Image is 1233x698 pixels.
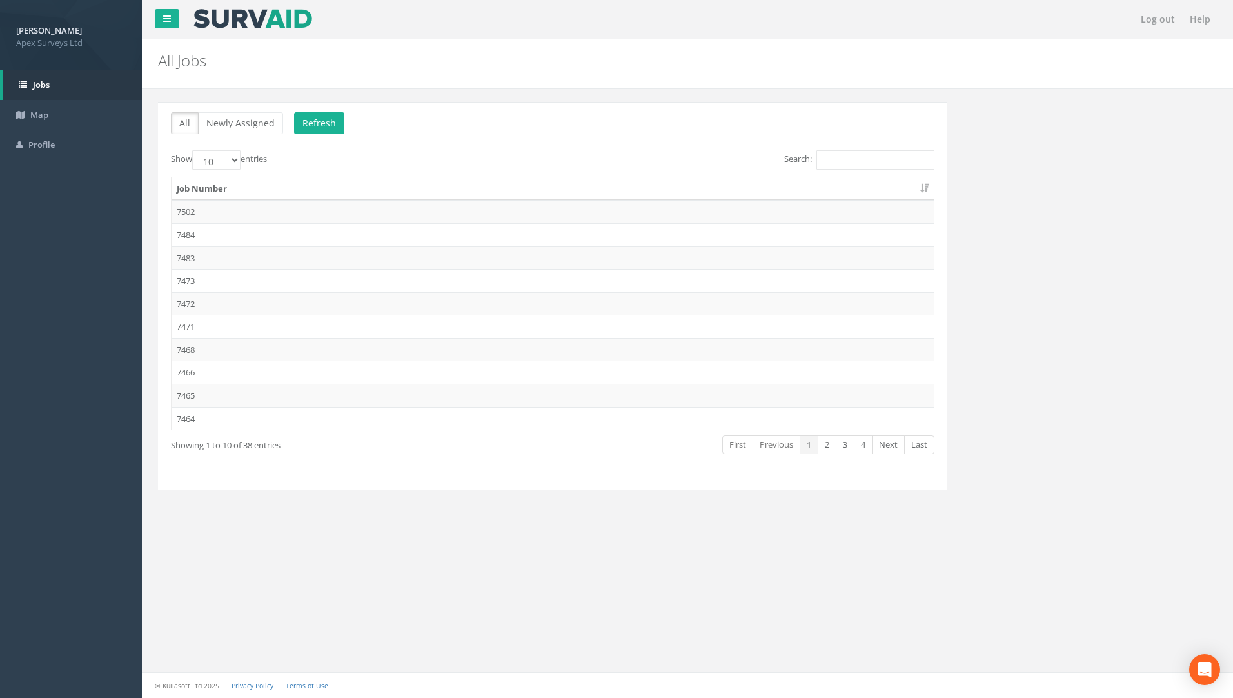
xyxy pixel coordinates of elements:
[836,435,854,454] a: 3
[16,25,82,36] strong: [PERSON_NAME]
[818,435,836,454] a: 2
[172,292,934,315] td: 7472
[172,315,934,338] td: 7471
[1189,654,1220,685] div: Open Intercom Messenger
[784,150,934,170] label: Search:
[872,435,905,454] a: Next
[192,150,241,170] select: Showentries
[172,246,934,270] td: 7483
[198,112,283,134] button: Newly Assigned
[171,434,478,452] div: Showing 1 to 10 of 38 entries
[33,79,50,90] span: Jobs
[172,338,934,361] td: 7468
[753,435,800,454] a: Previous
[171,150,267,170] label: Show entries
[172,384,934,407] td: 7465
[816,150,934,170] input: Search:
[28,139,55,150] span: Profile
[172,177,934,201] th: Job Number: activate to sort column ascending
[172,407,934,430] td: 7464
[172,361,934,384] td: 7466
[16,21,126,48] a: [PERSON_NAME] Apex Surveys Ltd
[16,37,126,49] span: Apex Surveys Ltd
[294,112,344,134] button: Refresh
[172,223,934,246] td: 7484
[854,435,873,454] a: 4
[722,435,753,454] a: First
[158,52,1037,69] h2: All Jobs
[172,200,934,223] td: 7502
[30,109,48,121] span: Map
[800,435,818,454] a: 1
[3,70,142,100] a: Jobs
[286,681,328,690] a: Terms of Use
[172,269,934,292] td: 7473
[155,681,219,690] small: © Kullasoft Ltd 2025
[904,435,934,454] a: Last
[232,681,273,690] a: Privacy Policy
[171,112,199,134] button: All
